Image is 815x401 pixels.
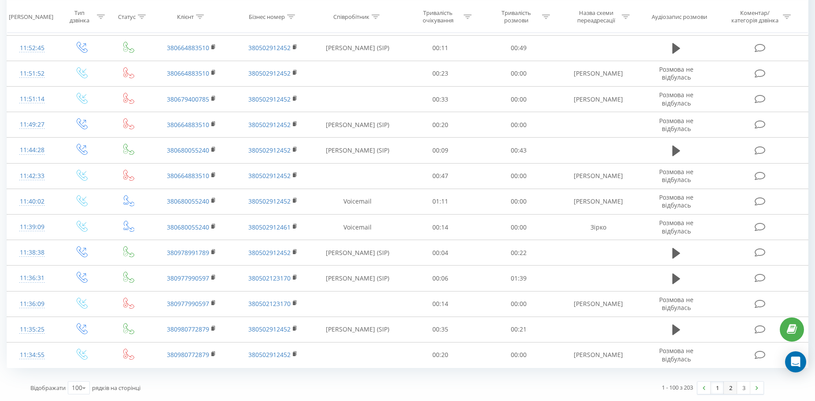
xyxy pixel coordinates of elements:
[662,383,693,392] div: 1 - 100 з 203
[659,91,693,107] span: Розмова не відбулась
[479,189,558,214] td: 00:00
[72,383,82,392] div: 100
[313,317,401,342] td: [PERSON_NAME] (SIP)
[248,325,291,333] a: 380502912452
[248,197,291,205] a: 380502912452
[16,168,48,185] div: 11:42:33
[167,223,209,231] a: 380680055240
[479,87,558,112] td: 00:00
[167,120,209,129] a: 380664883510
[659,219,693,235] span: Розмова не відбулась
[248,171,291,180] a: 380502912452
[493,9,540,24] div: Тривалість розмови
[479,240,558,266] td: 00:22
[167,44,209,52] a: 380664883510
[557,61,639,86] td: [PERSON_NAME]
[401,112,479,138] td: 00:20
[167,248,209,257] a: 380978991789
[401,266,479,291] td: 00:06
[401,138,479,163] td: 00:09
[167,325,209,333] a: 380980772879
[401,35,479,61] td: 00:11
[167,197,209,205] a: 380680055240
[16,295,48,313] div: 11:36:09
[659,193,693,209] span: Розмова не відбулась
[248,120,291,129] a: 380502912452
[479,342,558,368] td: 00:00
[313,35,401,61] td: [PERSON_NAME] (SIP)
[737,382,750,394] a: 3
[557,342,639,368] td: [PERSON_NAME]
[177,13,194,20] div: Клієнт
[401,215,479,240] td: 00:14
[16,65,48,82] div: 11:51:52
[785,351,806,372] div: Open Intercom Messenger
[557,87,639,112] td: [PERSON_NAME]
[167,274,209,282] a: 380977990597
[167,171,209,180] a: 380664883510
[479,112,558,138] td: 00:00
[248,95,291,103] a: 380502912452
[557,163,639,189] td: [PERSON_NAME]
[659,65,693,81] span: Розмова не відбулась
[9,13,53,20] div: [PERSON_NAME]
[479,138,558,163] td: 00:43
[659,117,693,133] span: Розмова не відбулась
[724,382,737,394] a: 2
[729,9,781,24] div: Коментар/категорія дзвінка
[248,350,291,359] a: 380502912452
[479,215,558,240] td: 00:00
[479,163,558,189] td: 00:00
[167,350,209,359] a: 380980772879
[248,248,291,257] a: 380502912452
[401,342,479,368] td: 00:20
[248,299,291,308] a: 380502123170
[313,112,401,138] td: [PERSON_NAME] (SIP)
[401,163,479,189] td: 00:47
[401,87,479,112] td: 00:33
[16,91,48,108] div: 11:51:14
[16,219,48,236] div: 11:39:09
[479,266,558,291] td: 01:39
[401,317,479,342] td: 00:35
[333,13,369,20] div: Співробітник
[248,69,291,77] a: 380502912452
[659,346,693,363] span: Розмова не відбулась
[248,146,291,154] a: 380502912452
[479,35,558,61] td: 00:49
[313,266,401,291] td: [PERSON_NAME] (SIP)
[248,44,291,52] a: 380502912452
[313,215,401,240] td: Voicemail
[248,223,291,231] a: 380502912461
[167,69,209,77] a: 380664883510
[167,95,209,103] a: 380679400785
[572,9,620,24] div: Назва схеми переадресації
[65,9,95,24] div: Тип дзвінка
[16,244,48,261] div: 11:38:38
[659,168,693,184] span: Розмова не відбулась
[92,384,140,392] span: рядків на сторінці
[479,317,558,342] td: 00:21
[313,138,401,163] td: [PERSON_NAME] (SIP)
[414,9,461,24] div: Тривалість очікування
[16,346,48,364] div: 11:34:55
[16,321,48,338] div: 11:35:25
[248,274,291,282] a: 380502123170
[16,193,48,210] div: 11:40:02
[249,13,285,20] div: Бізнес номер
[401,240,479,266] td: 00:04
[16,270,48,287] div: 11:36:31
[401,291,479,317] td: 00:14
[659,295,693,312] span: Розмова не відбулась
[711,382,724,394] a: 1
[16,40,48,57] div: 11:52:45
[167,299,209,308] a: 380977990597
[652,13,707,20] div: Аудіозапис розмови
[479,61,558,86] td: 00:00
[557,189,639,214] td: [PERSON_NAME]
[16,116,48,133] div: 11:49:27
[557,291,639,317] td: [PERSON_NAME]
[313,189,401,214] td: Voicemail
[16,142,48,159] div: 11:44:28
[118,13,136,20] div: Статус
